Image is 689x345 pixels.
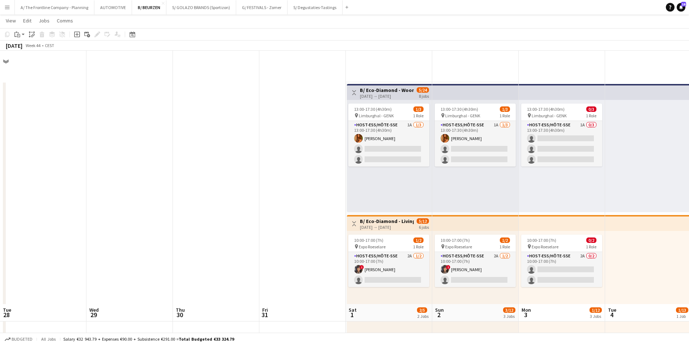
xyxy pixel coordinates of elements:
span: 5/12 [417,218,429,224]
span: Sun [435,307,444,313]
div: CEST [45,43,54,48]
span: Limburghal - GENK [445,113,480,118]
span: 1 Role [499,244,510,249]
span: 1 Role [499,113,510,118]
button: A/ The Frontline Company - Planning [15,0,94,14]
span: 29 [88,311,99,319]
span: 2 [434,311,444,319]
span: Sat [349,307,357,313]
span: 10:00-17:00 (7h) [441,237,470,243]
div: 8 jobs [419,93,429,99]
div: 6 jobs [419,224,429,230]
span: Thu [176,307,185,313]
app-card-role: Host-ess/Hôte-sse2A1/210:00-17:00 (7h)![PERSON_NAME] [435,252,516,287]
span: 1/3 [500,106,510,112]
a: 16 [677,3,685,12]
a: Jobs [36,16,52,25]
button: S/ Degustaties-Tastings [288,0,343,14]
h3: B/ Eco-Diamond - Living [DATE] Roeselare - 01-11/11 [360,218,414,224]
div: [DATE] → [DATE] [360,224,414,230]
span: 1 Role [413,113,424,118]
span: 1 [348,311,357,319]
span: Total Budgeted €33 324.79 [179,336,234,342]
span: 5/24 [417,87,429,93]
app-job-card: 13:00-17:30 (4h30m)1/3 Limburghal - GENK1 RoleHost-ess/Hôte-sse1A1/313:00-17:30 (4h30m)[PERSON_NAME] [435,104,516,167]
span: Jobs [39,17,50,24]
div: Salary €32 943.79 + Expenses €90.00 + Subsistence €291.00 = [63,336,234,342]
span: 1/3 [413,106,424,112]
span: 4 [607,311,616,319]
span: 1 Role [413,244,424,249]
div: 3 Jobs [590,314,601,319]
app-job-card: 10:00-17:00 (7h)1/2 Expo Roeselare1 RoleHost-ess/Hôte-sse2A1/210:00-17:00 (7h)![PERSON_NAME] [435,235,516,287]
app-card-role: Host-ess/Hôte-sse1A1/313:00-17:30 (4h30m)[PERSON_NAME] [435,121,516,167]
span: 3 [520,311,531,319]
span: 30 [175,311,185,319]
span: Expo Roeselare [445,244,472,249]
span: Limburghal - GENK [359,113,394,118]
span: Tue [3,307,11,313]
button: AUTOMOTIVE [94,0,132,14]
span: Wed [89,307,99,313]
span: 1 Role [586,113,596,118]
span: ! [446,265,450,269]
app-card-role: Host-ess/Hôte-sse2A1/210:00-17:00 (7h)![PERSON_NAME] [348,252,429,287]
span: 2/5 [417,307,427,313]
app-card-role: Host-ess/Hôte-sse1A0/313:00-17:30 (4h30m) [521,121,602,167]
div: 2 Jobs [417,314,429,319]
div: 1 Job [676,314,688,319]
div: 3 Jobs [503,314,515,319]
h3: B/ Eco-Diamond - Woonestetika 2025 - 01-11/11 [360,87,414,93]
span: Week 44 [24,43,42,48]
button: G/ FESTIVALS - Zomer [236,0,288,14]
button: B/ BEURZEN [132,0,166,14]
span: All jobs [40,336,57,342]
a: Edit [20,16,34,25]
span: 13:00-17:30 (4h30m) [441,106,478,112]
span: 1/12 [590,307,602,313]
span: Tue [608,307,616,313]
span: 3/12 [503,307,515,313]
span: 0/2 [586,237,596,243]
span: Limburghal - GENK [532,113,567,118]
span: Edit [23,17,31,24]
span: View [6,17,16,24]
span: Expo Roeselare [359,244,386,249]
span: 10:00-17:00 (7h) [354,237,383,243]
span: 13:00-17:30 (4h30m) [527,106,565,112]
span: 10:00-17:00 (7h) [527,237,556,243]
span: Budgeted [12,337,33,342]
button: S/ GOLAZO BRANDS (Sportizon) [166,0,236,14]
button: Budgeted [4,335,34,343]
span: Fri [262,307,268,313]
app-job-card: 13:00-17:30 (4h30m)1/3 Limburghal - GENK1 RoleHost-ess/Hôte-sse1A1/313:00-17:30 (4h30m)[PERSON_NAME] [348,104,429,167]
span: 16 [681,2,686,7]
span: 28 [2,311,11,319]
a: Comms [54,16,76,25]
app-job-card: 10:00-17:00 (7h)0/2 Expo Roeselare1 RoleHost-ess/Hôte-sse2A0/210:00-17:00 (7h) [521,235,602,287]
span: 1 Role [586,244,596,249]
app-card-role: Host-ess/Hôte-sse1A1/313:00-17:30 (4h30m)[PERSON_NAME] [348,121,429,167]
span: Comms [57,17,73,24]
span: 1/13 [676,307,688,313]
div: [DATE] [6,42,22,49]
span: Mon [522,307,531,313]
app-job-card: 10:00-17:00 (7h)1/2 Expo Roeselare1 RoleHost-ess/Hôte-sse2A1/210:00-17:00 (7h)![PERSON_NAME] [348,235,429,287]
span: 31 [261,311,268,319]
a: View [3,16,19,25]
span: ! [360,265,364,269]
span: 13:00-17:30 (4h30m) [354,106,392,112]
span: 1/2 [413,237,424,243]
span: 0/3 [586,106,596,112]
app-card-role: Host-ess/Hôte-sse2A0/210:00-17:00 (7h) [521,252,602,287]
span: Expo Roeselare [532,244,558,249]
app-job-card: 13:00-17:30 (4h30m)0/3 Limburghal - GENK1 RoleHost-ess/Hôte-sse1A0/313:00-17:30 (4h30m) [521,104,602,167]
span: 1/2 [500,237,510,243]
div: [DATE] → [DATE] [360,93,414,99]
